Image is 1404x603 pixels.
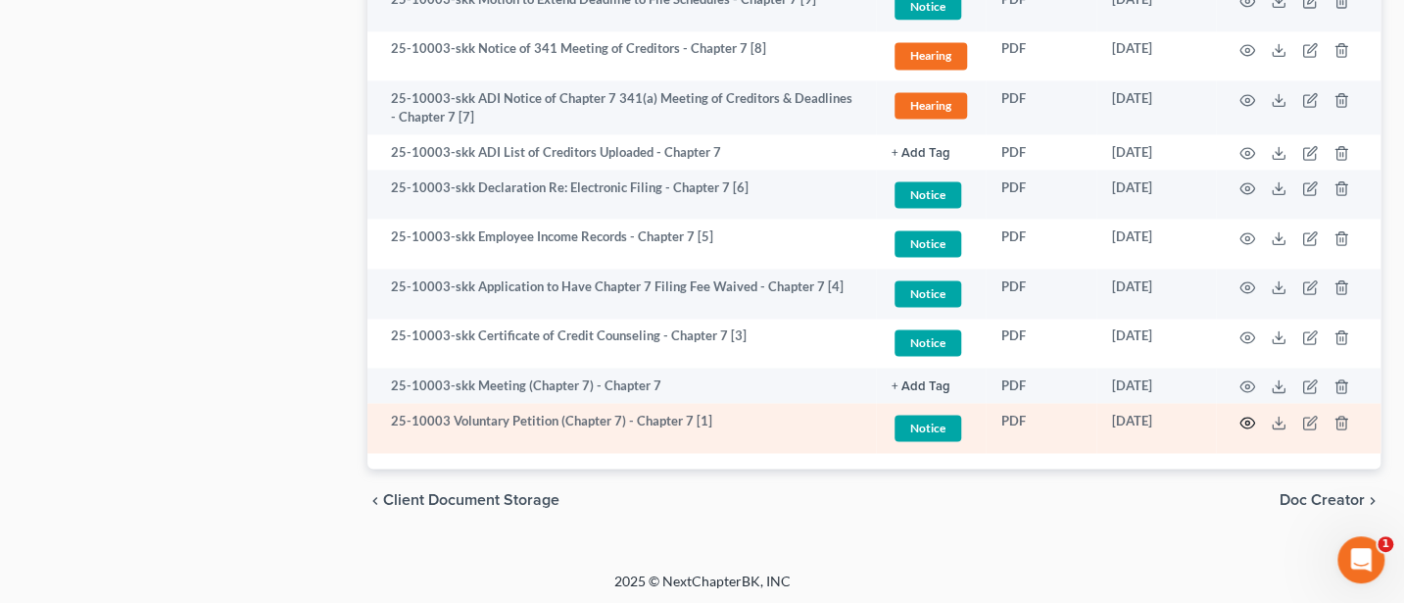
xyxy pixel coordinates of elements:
[892,227,970,260] a: Notice
[1337,536,1384,583] iframe: Intercom live chat
[986,319,1096,369] td: PDF
[892,147,950,160] button: + Add Tag
[986,134,1096,170] td: PDF
[986,31,1096,81] td: PDF
[1096,368,1216,403] td: [DATE]
[895,230,961,257] span: Notice
[1280,492,1365,508] span: Doc Creator
[895,181,961,208] span: Notice
[367,219,876,269] td: 25-10003-skk Employee Income Records - Chapter 7 [5]
[383,492,559,508] span: Client Document Storage
[367,319,876,369] td: 25-10003-skk Certificate of Credit Counseling - Chapter 7 [3]
[986,403,1096,453] td: PDF
[986,170,1096,220] td: PDF
[895,42,967,69] span: Hearing
[895,280,961,307] span: Notice
[367,403,876,453] td: 25-10003 Voluntary Petition (Chapter 7) - Chapter 7 [1]
[1096,403,1216,453] td: [DATE]
[367,170,876,220] td: 25-10003-skk Declaration Re: Electronic Filing - Chapter 7 [6]
[892,89,970,122] a: Hearing
[895,415,961,441] span: Notice
[367,368,876,403] td: 25-10003-skk Meeting (Chapter 7) - Chapter 7
[1280,492,1380,508] button: Doc Creator chevron_right
[892,380,950,393] button: + Add Tag
[892,143,970,162] a: + Add Tag
[892,39,970,72] a: Hearing
[892,377,970,395] a: + Add Tag
[1096,31,1216,81] td: [DATE]
[892,277,970,310] a: Notice
[986,269,1096,319] td: PDF
[986,219,1096,269] td: PDF
[986,80,1096,134] td: PDF
[367,134,876,170] td: 25-10003-skk ADI List of Creditors Uploaded - Chapter 7
[1096,134,1216,170] td: [DATE]
[1378,536,1393,552] span: 1
[367,492,559,508] button: chevron_left Client Document Storage
[895,92,967,119] span: Hearing
[892,178,970,211] a: Notice
[892,412,970,444] a: Notice
[1365,492,1380,508] i: chevron_right
[1096,319,1216,369] td: [DATE]
[1096,80,1216,134] td: [DATE]
[1096,170,1216,220] td: [DATE]
[986,368,1096,403] td: PDF
[1096,219,1216,269] td: [DATE]
[895,329,961,356] span: Notice
[367,269,876,319] td: 25-10003-skk Application to Have Chapter 7 Filing Fee Waived - Chapter 7 [4]
[367,80,876,134] td: 25-10003-skk ADI Notice of Chapter 7 341(a) Meeting of Creditors & Deadlines - Chapter 7 [7]
[1096,269,1216,319] td: [DATE]
[367,31,876,81] td: 25-10003-skk Notice of 341 Meeting of Creditors - Chapter 7 [8]
[367,492,383,508] i: chevron_left
[892,327,970,359] a: Notice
